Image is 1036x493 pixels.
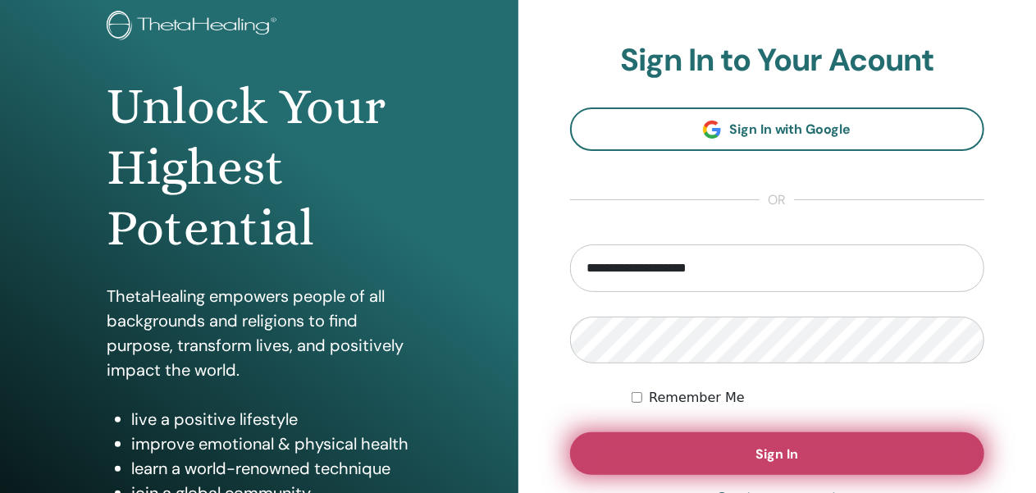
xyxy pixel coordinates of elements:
h1: Unlock Your Highest Potential [107,76,411,259]
span: Sign In with Google [729,121,851,138]
span: or [760,190,794,210]
li: live a positive lifestyle [131,407,411,431]
a: Sign In with Google [570,107,985,151]
label: Remember Me [649,388,745,408]
p: ThetaHealing empowers people of all backgrounds and religions to find purpose, transform lives, a... [107,284,411,382]
h2: Sign In to Your Acount [570,42,985,80]
li: learn a world-renowned technique [131,456,411,481]
button: Sign In [570,432,985,475]
span: Sign In [755,445,798,463]
div: Keep me authenticated indefinitely or until I manually logout [632,388,984,408]
li: improve emotional & physical health [131,431,411,456]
